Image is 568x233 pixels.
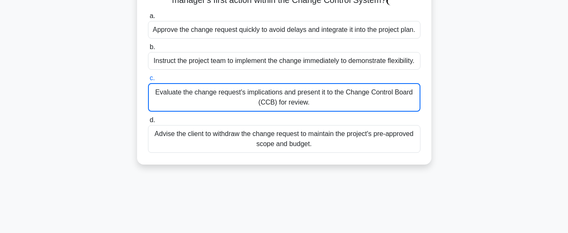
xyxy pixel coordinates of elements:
[150,116,155,123] span: d.
[148,21,420,39] div: Approve the change request quickly to avoid delays and integrate it into the project plan.
[150,43,155,50] span: b.
[148,125,420,153] div: Advise the client to withdraw the change request to maintain the project's pre-approved scope and...
[148,52,420,70] div: Instruct the project team to implement the change immediately to demonstrate flexibility.
[150,74,155,81] span: c.
[148,83,420,112] div: Evaluate the change request's implications and present it to the Change Control Board (CCB) for r...
[150,12,155,19] span: a.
